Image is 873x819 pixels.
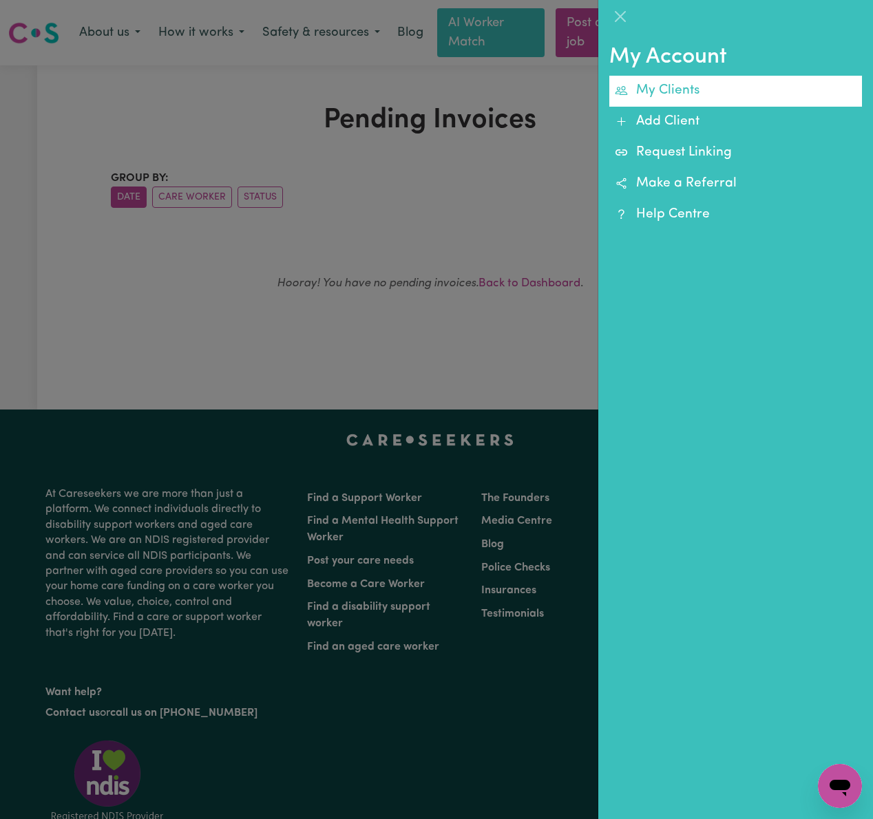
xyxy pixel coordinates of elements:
iframe: Button to launch messaging window [818,764,862,808]
a: Request Linking [609,138,862,169]
a: Make a Referral [609,169,862,200]
button: Close [609,6,631,28]
a: My Clients [609,76,862,107]
h2: My Account [609,44,862,70]
a: Help Centre [609,200,862,231]
a: Add Client [609,107,862,138]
